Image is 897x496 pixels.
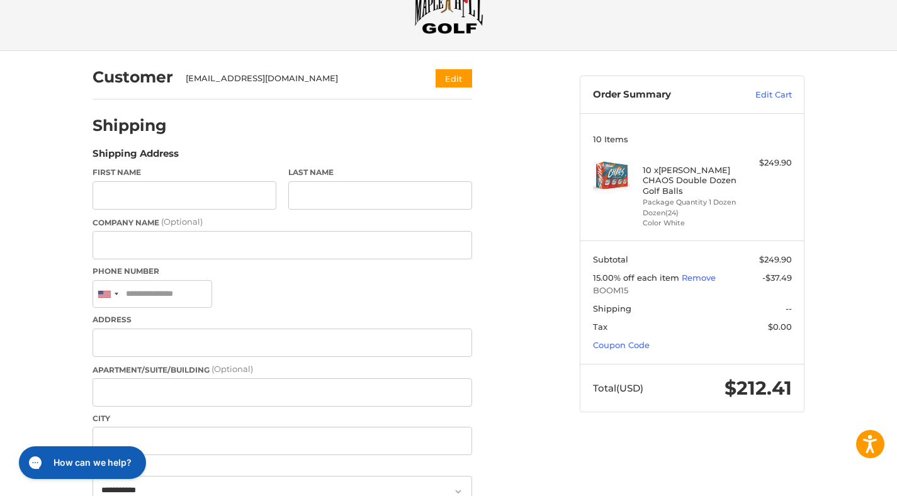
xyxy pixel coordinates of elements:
[93,167,276,178] label: First Name
[593,89,728,101] h3: Order Summary
[643,165,739,196] h4: 10 x [PERSON_NAME] CHAOS Double Dozen Golf Balls
[93,413,472,424] label: City
[682,273,716,283] a: Remove
[593,273,682,283] span: 15.00% off each item
[793,462,897,496] iframe: Google Customer Reviews
[93,116,167,135] h2: Shipping
[212,364,253,374] small: (Optional)
[593,382,643,394] span: Total (USD)
[786,303,792,313] span: --
[742,157,792,169] div: $249.90
[643,218,739,228] li: Color White
[93,281,122,308] div: United States: +1
[93,314,472,325] label: Address
[593,303,631,313] span: Shipping
[593,322,607,332] span: Tax
[93,266,472,277] label: Phone Number
[93,147,179,167] legend: Shipping Address
[288,167,472,178] label: Last Name
[768,322,792,332] span: $0.00
[93,67,173,87] h2: Customer
[93,216,472,228] label: Company Name
[762,273,792,283] span: -$37.49
[728,89,792,101] a: Edit Cart
[643,197,739,218] li: Package Quantity 1 Dozen Dozen(24)
[593,340,650,350] a: Coupon Code
[725,376,792,400] span: $212.41
[93,363,472,376] label: Apartment/Suite/Building
[593,285,792,297] span: BOOM15
[436,69,472,87] button: Edit
[593,254,628,264] span: Subtotal
[759,254,792,264] span: $249.90
[13,442,150,483] iframe: Gorgias live chat messenger
[161,217,203,227] small: (Optional)
[93,461,472,473] label: Country
[593,134,792,144] h3: 10 Items
[186,72,412,85] div: [EMAIL_ADDRESS][DOMAIN_NAME]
